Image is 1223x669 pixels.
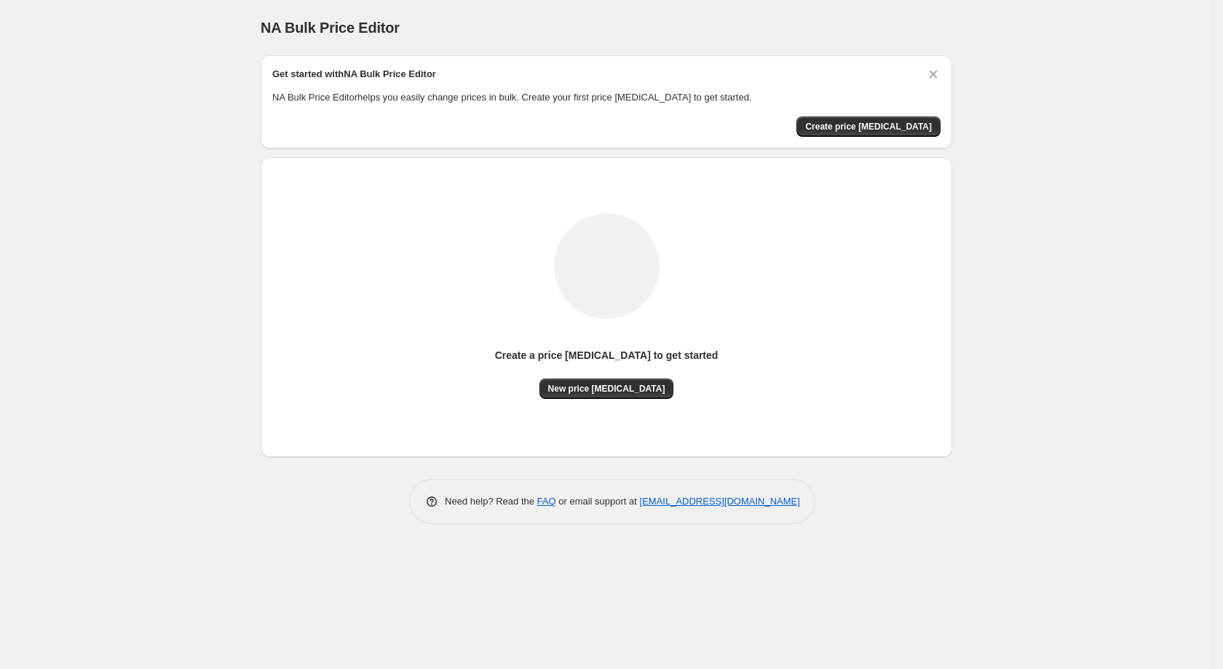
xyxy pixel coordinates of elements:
p: NA Bulk Price Editor helps you easily change prices in bulk. Create your first price [MEDICAL_DAT... [272,90,941,105]
a: [EMAIL_ADDRESS][DOMAIN_NAME] [640,496,800,507]
a: FAQ [537,496,556,507]
span: Need help? Read the [445,496,537,507]
button: New price [MEDICAL_DATA] [539,379,674,399]
h2: Get started with NA Bulk Price Editor [272,67,436,82]
p: Create a price [MEDICAL_DATA] to get started [495,348,719,363]
span: Create price [MEDICAL_DATA] [805,121,932,132]
span: NA Bulk Price Editor [261,20,400,36]
span: New price [MEDICAL_DATA] [548,383,665,395]
button: Dismiss card [926,67,941,82]
button: Create price change job [796,116,941,137]
span: or email support at [556,496,640,507]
